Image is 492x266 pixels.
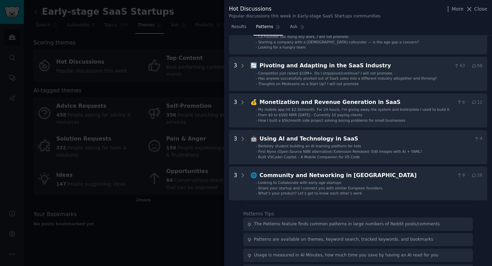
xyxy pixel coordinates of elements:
span: Looking to Collaborate with early age startups [258,181,341,185]
span: Starting a company with a [DEMOGRAPHIC_DATA] cofounder — is the age gap a concern? [258,40,419,44]
span: 63 [454,63,465,69]
label: Patterns Tips [243,211,274,216]
div: Community and Networking in [GEOGRAPHIC_DATA] [260,171,454,180]
div: - [256,149,257,154]
div: Popular discussions this week in Early-stage SaaS Startups communities [229,13,380,19]
span: 68 [471,63,482,69]
div: - [256,76,257,81]
span: 🌐 [250,172,257,178]
span: 🤖 [250,135,257,142]
div: Hot Discussions [229,5,380,13]
div: - [256,180,257,185]
span: 6 [456,99,465,106]
span: 4 [474,136,482,142]
span: · [467,172,469,178]
span: Thoughts on Modesens as a Start Up? I will not promote [258,82,359,86]
span: More [452,5,464,13]
span: First Nyno (Open-Source N8N alternative) Extension Released: Edit Images with AI + YAML! [258,149,422,154]
span: · [467,99,469,106]
div: 3 [234,62,237,86]
span: What’s your product? Let’s get to know each other’s work [258,191,362,195]
div: - [256,34,257,39]
button: Close [466,5,487,13]
span: 🔄 [250,62,257,69]
span: Berkeley student building an AI learning platform for kids [258,144,361,148]
button: More [445,5,464,13]
div: - [256,155,257,159]
span: Competitor just raised $10M+. Do I stop/pivot/continue? I will not promote. [258,71,393,75]
span: Close [474,5,487,13]
a: Results [229,22,249,36]
span: Has anyone successfully pivoted out of SaaS sales into a different industry altogether and thriving? [258,76,437,80]
div: 3 [234,171,237,196]
div: Using AI and Technology in SaaS [260,135,471,143]
span: From $0 to $500 MRR [DATE] - Currently 10 paying clients [258,113,363,117]
div: 3 [234,25,237,50]
span: 8 [456,172,465,178]
span: Looking for a hungry team [258,45,306,49]
span: Share your startup and I connect you with similar European founders. [258,186,383,190]
a: Patterns [254,22,283,36]
div: - [256,144,257,148]
div: - [256,107,257,112]
div: 3 [234,135,237,159]
div: - [256,45,257,50]
div: - [256,71,257,76]
span: Results [231,24,246,30]
div: Pivoting and Adapting in the SaaS Industry [260,62,451,70]
span: My mobile app hit $2.5k/month. For 24 hours, I'm giving away the system and boilerplate I used to... [258,107,451,111]
span: Built VSCoder Copilot – A Mobile Companion for VS Code [258,155,360,159]
span: 26 [471,172,482,178]
div: Monetization and Revenue Generation in SaaS [260,98,454,107]
span: How I built a $5k/month side project solving boring problems for small businesses [258,118,406,122]
div: - [256,118,257,123]
a: Ask [288,22,307,36]
div: - [256,186,257,190]
div: - [256,81,257,86]
div: The Patterns feature finds common patterns in large numbers of Reddit posts/comments [254,221,440,227]
span: Ask [290,24,298,30]
span: 💰 [250,99,257,105]
span: 12 [471,99,482,106]
div: Usage is measured in AI Minutes, how much time you save by having an AI read for you [254,252,439,258]
div: Patterns are available on themes, keyword search, tracked keywords, and bookmarks [254,237,433,243]
div: - [256,191,257,196]
div: - [256,112,257,117]
div: - [256,40,257,44]
span: Co-Founder not doing any work. I will not promote [258,35,348,39]
span: Patterns [256,24,273,30]
span: · [467,63,469,69]
div: 3 [234,98,237,123]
